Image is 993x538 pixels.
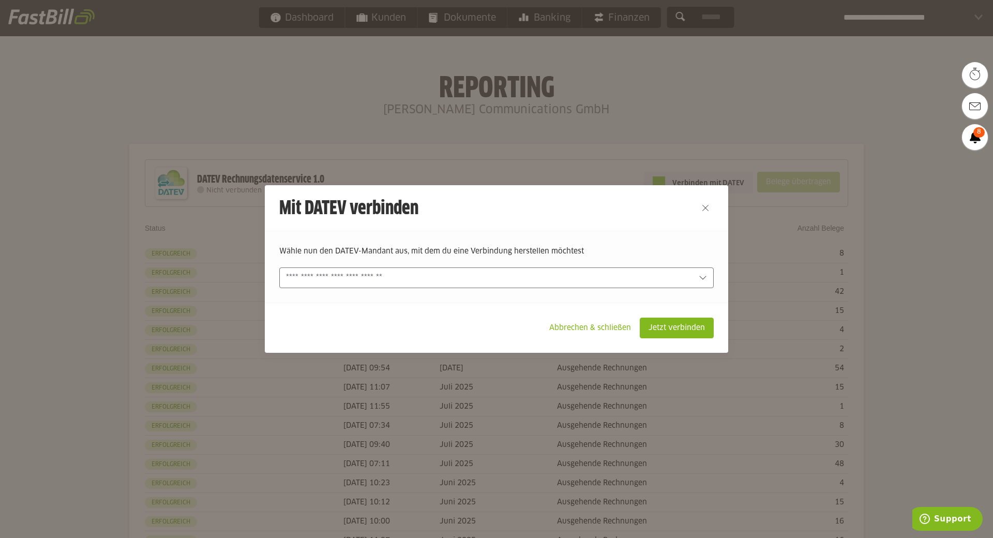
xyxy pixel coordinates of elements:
span: 8 [973,127,985,138]
p: Wähle nun den DATEV-Mandant aus, mit dem du eine Verbindung herstellen möchtest [279,246,714,257]
sl-button: Jetzt verbinden [640,318,714,338]
a: 8 [962,124,988,150]
sl-button: Abbrechen & schließen [540,318,640,338]
iframe: Öffnet ein Widget, in dem Sie weitere Informationen finden [912,507,983,533]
